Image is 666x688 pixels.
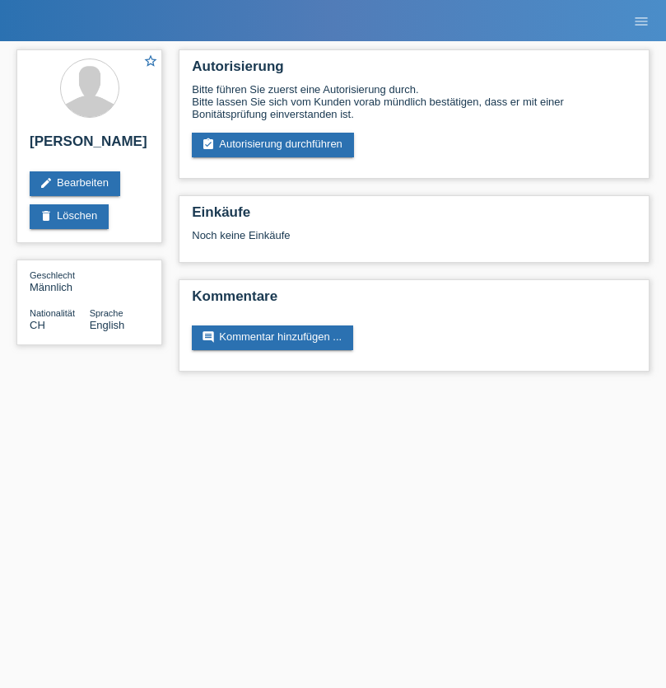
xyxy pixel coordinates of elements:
[40,176,53,190] i: edit
[192,229,636,254] div: Noch keine Einkäufe
[90,308,123,318] span: Sprache
[30,133,149,158] h2: [PERSON_NAME]
[192,83,636,120] div: Bitte führen Sie zuerst eine Autorisierung durch. Bitte lassen Sie sich vom Kunden vorab mündlich...
[30,308,75,318] span: Nationalität
[30,269,90,293] div: Männlich
[143,54,158,71] a: star_border
[633,13,650,30] i: menu
[202,330,215,344] i: comment
[30,204,109,229] a: deleteLöschen
[30,319,45,331] span: Schweiz
[90,319,125,331] span: English
[30,270,75,280] span: Geschlecht
[40,209,53,222] i: delete
[192,133,354,157] a: assignment_turned_inAutorisierung durchführen
[192,288,636,313] h2: Kommentare
[192,204,636,229] h2: Einkäufe
[202,138,215,151] i: assignment_turned_in
[30,171,120,196] a: editBearbeiten
[625,16,658,26] a: menu
[192,325,353,350] a: commentKommentar hinzufügen ...
[192,59,636,83] h2: Autorisierung
[143,54,158,68] i: star_border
